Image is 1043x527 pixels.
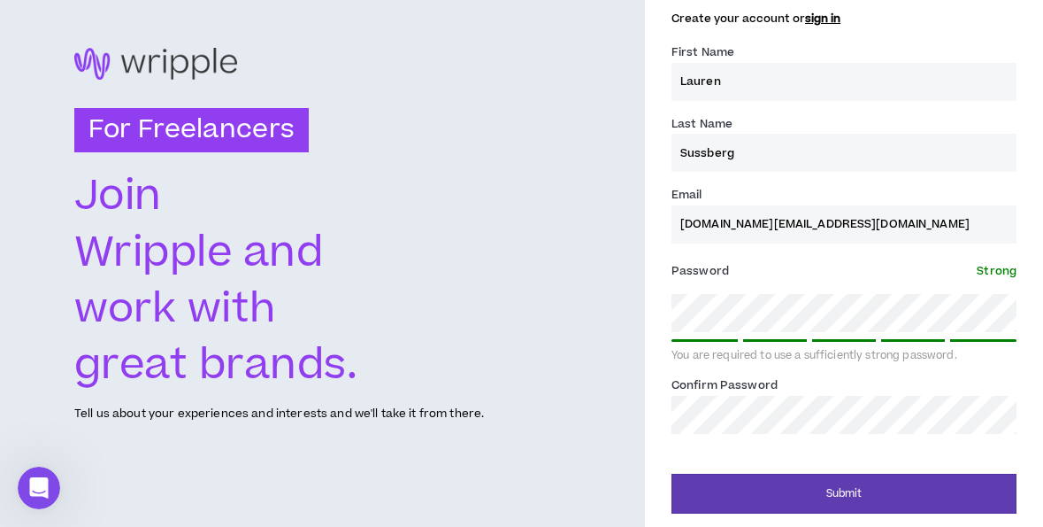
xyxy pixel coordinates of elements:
[74,406,484,422] p: Tell us about your experiences and interests and we'll take it from there.
[671,181,702,209] label: Email
[671,371,778,399] label: Confirm Password
[671,349,1016,363] div: You are required to use a sufficiently strong password.
[671,110,732,138] label: Last Name
[74,280,279,338] text: work with
[74,167,162,226] text: Join
[74,108,309,152] h3: For Freelancers
[671,63,1016,101] input: First name
[805,11,840,27] a: sign in
[977,263,1016,279] span: Strong
[74,337,357,395] text: great brands.
[671,38,734,66] label: First Name
[671,205,1016,244] input: Enter Email
[671,474,1016,514] button: Submit
[18,467,60,509] iframe: Intercom live chat
[671,12,1016,25] h5: Create your account or
[671,134,1016,172] input: Last name
[671,263,729,279] span: Password
[74,224,323,283] text: Wripple and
